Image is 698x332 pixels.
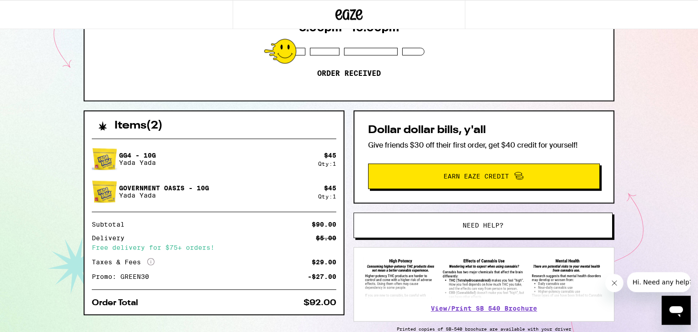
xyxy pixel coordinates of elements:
span: Need help? [463,222,504,228]
div: Qty: 1 [318,193,336,199]
iframe: Button to launch messaging window [662,296,691,325]
button: Need help? [354,213,613,238]
div: $5.00 [316,235,336,241]
div: Taxes & Fees [92,258,155,266]
p: Order received [317,69,381,78]
div: Order Total [92,299,145,307]
div: $ 45 [324,152,336,159]
span: Hi. Need any help? [5,6,65,14]
img: Government Oasis - 10g [92,179,117,204]
div: $ 45 [324,184,336,192]
span: Earn Eaze Credit [444,173,509,179]
div: Free delivery for $75+ orders! [92,244,336,251]
div: $90.00 [312,221,336,228]
h2: Items ( 2 ) [115,120,163,131]
p: Government Oasis - 10g [119,184,209,192]
img: SB 540 Brochure preview [363,257,605,299]
a: View/Print SB 540 Brochure [431,305,537,312]
p: Yada Yada [119,192,209,199]
div: -$27.00 [308,273,336,280]
p: Printed copies of SB-540 brochure are available with your driver [354,326,614,332]
div: $92.00 [304,299,336,307]
p: Give friends $30 off their first order, get $40 credit for yourself! [368,140,600,150]
div: Subtotal [92,221,131,228]
p: Yada Yada [119,159,156,166]
img: GG4 - 10g [92,146,117,172]
div: Promo: GREEN30 [92,273,155,280]
p: GG4 - 10g [119,152,156,159]
button: Earn Eaze Credit [368,164,600,189]
div: Qty: 1 [318,161,336,167]
div: Delivery [92,235,131,241]
iframe: Close message [605,274,623,292]
iframe: Message from company [627,272,691,292]
h2: Dollar dollar bills, y'all [368,125,600,136]
div: $29.00 [312,259,336,265]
